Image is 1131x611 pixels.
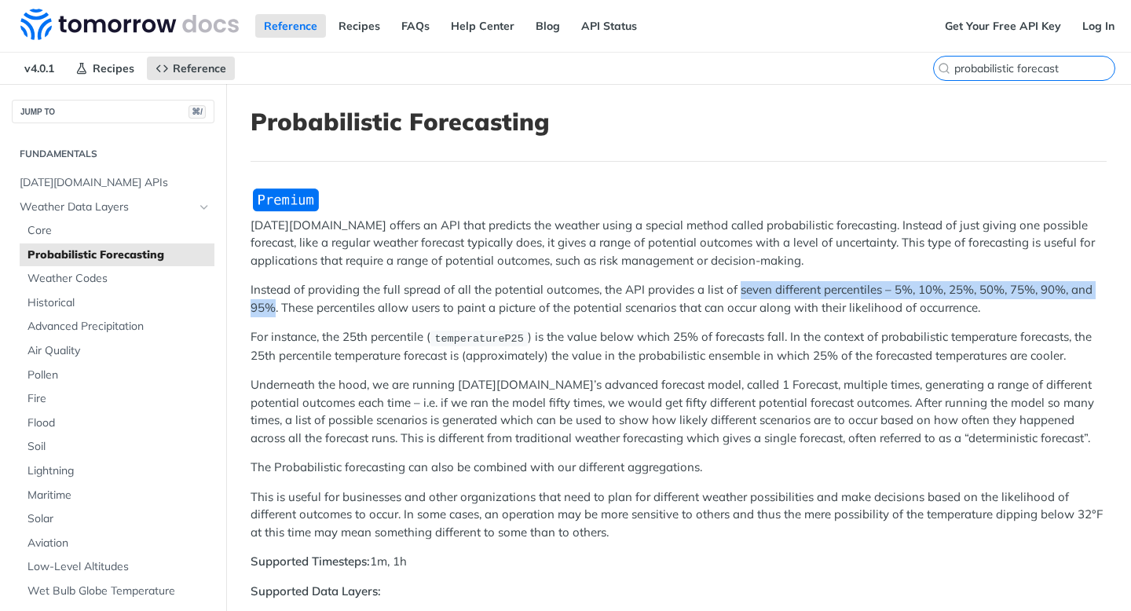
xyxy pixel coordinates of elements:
[27,559,210,575] span: Low-Level Altitudes
[251,281,1107,316] p: Instead of providing the full spread of all the potential outcomes, the API provides a list of se...
[251,376,1107,447] p: Underneath the hood, we are running [DATE][DOMAIN_NAME]’s advanced forecast model, called 1 Forec...
[27,295,210,311] span: Historical
[27,488,210,503] span: Maritime
[27,319,210,335] span: Advanced Precipitation
[20,219,214,243] a: Core
[20,555,214,579] a: Low-Level Altitudes
[20,243,214,267] a: Probabilistic Forecasting
[12,196,214,219] a: Weather Data LayersHide subpages for Weather Data Layers
[27,368,210,383] span: Pollen
[20,199,194,215] span: Weather Data Layers
[442,14,523,38] a: Help Center
[954,61,1115,75] input: Search
[27,415,210,431] span: Flood
[251,553,1107,571] p: 1m, 1h
[67,57,143,80] a: Recipes
[27,271,210,287] span: Weather Codes
[16,57,63,80] span: v4.0.1
[393,14,438,38] a: FAQs
[27,511,210,527] span: Solar
[20,387,214,411] a: Fire
[936,14,1070,38] a: Get Your Free API Key
[20,291,214,315] a: Historical
[27,247,210,263] span: Probabilistic Forecasting
[27,343,210,359] span: Air Quality
[20,267,214,291] a: Weather Codes
[27,584,210,599] span: Wet Bulb Globe Temperature
[173,61,226,75] span: Reference
[27,223,210,239] span: Core
[198,201,210,214] button: Hide subpages for Weather Data Layers
[251,217,1107,270] p: [DATE][DOMAIN_NAME] offers an API that predicts the weather using a special method called probabi...
[27,439,210,455] span: Soil
[20,484,214,507] a: Maritime
[93,61,134,75] span: Recipes
[20,532,214,555] a: Aviation
[27,391,210,407] span: Fire
[527,14,569,38] a: Blog
[20,507,214,531] a: Solar
[434,332,523,344] span: temperatureP25
[251,459,1107,477] p: The Probabilistic forecasting can also be combined with our different aggregations.
[255,14,326,38] a: Reference
[20,315,214,338] a: Advanced Precipitation
[938,62,950,75] svg: Search
[20,412,214,435] a: Flood
[251,584,381,598] strong: Supported Data Layers:
[147,57,235,80] a: Reference
[27,536,210,551] span: Aviation
[20,339,214,363] a: Air Quality
[20,459,214,483] a: Lightning
[12,100,214,123] button: JUMP TO⌘/
[12,171,214,195] a: [DATE][DOMAIN_NAME] APIs
[573,14,646,38] a: API Status
[20,175,210,191] span: [DATE][DOMAIN_NAME] APIs
[20,435,214,459] a: Soil
[251,328,1107,364] p: For instance, the 25th percentile ( ) is the value below which 25% of forecasts fall. In the cont...
[188,105,206,119] span: ⌘/
[20,364,214,387] a: Pollen
[27,463,210,479] span: Lightning
[251,108,1107,136] h1: Probabilistic Forecasting
[330,14,389,38] a: Recipes
[251,488,1107,542] p: This is useful for businesses and other organizations that need to plan for different weather pos...
[12,147,214,161] h2: Fundamentals
[251,554,370,569] strong: Supported Timesteps:
[20,9,239,40] img: Tomorrow.io Weather API Docs
[1074,14,1123,38] a: Log In
[20,580,214,603] a: Wet Bulb Globe Temperature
